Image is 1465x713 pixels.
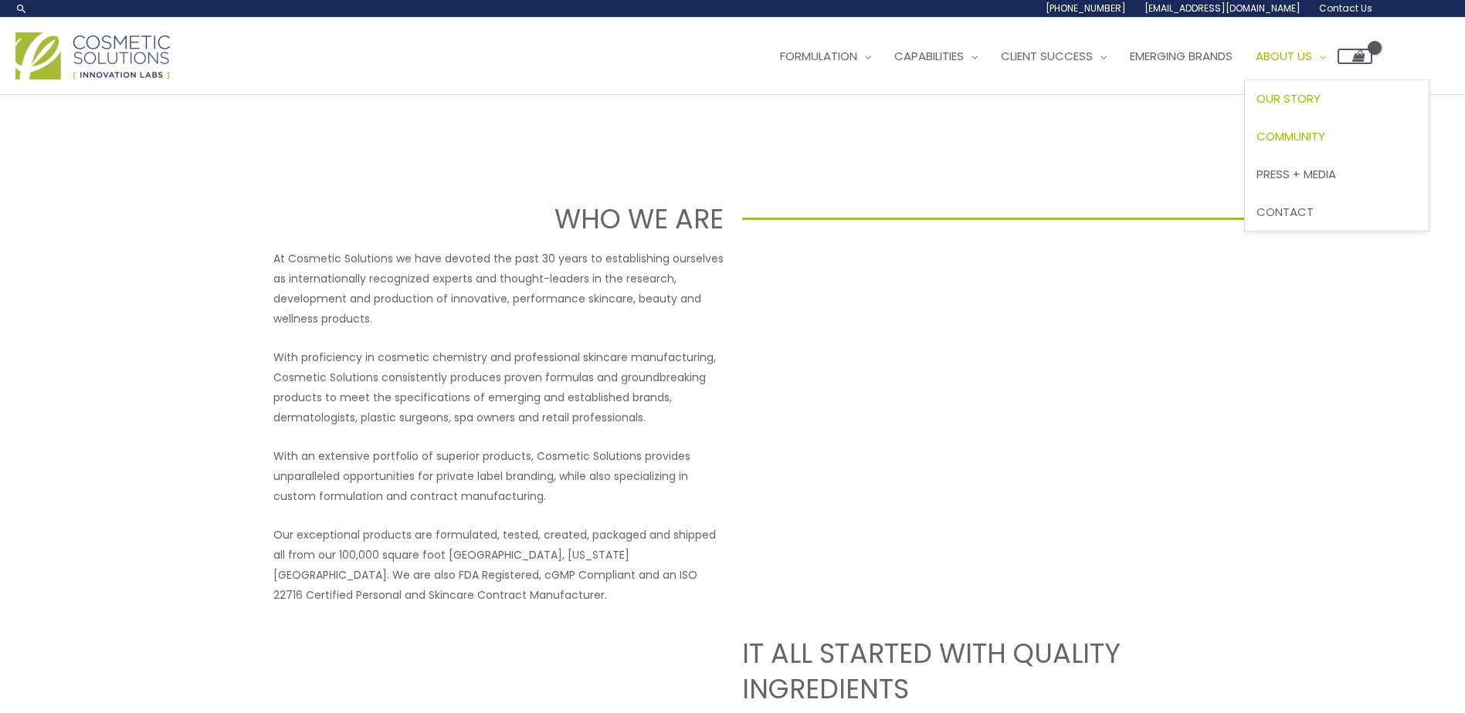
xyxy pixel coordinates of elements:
span: Press + Media [1256,166,1336,182]
span: Contact Us [1319,2,1372,15]
a: Formulation [768,33,883,79]
img: Cosmetic Solutions Logo [15,32,170,79]
p: Our exceptional products are formulated, tested, created, packaged and shipped all from our 100,0... [273,525,724,605]
a: Our Story [1245,80,1429,118]
span: [EMAIL_ADDRESS][DOMAIN_NAME] [1145,2,1301,15]
span: Capabilities [894,48,964,64]
span: Emerging Brands [1130,48,1233,64]
iframe: Get to know Cosmetic Solutions Private Label Skin Care [742,248,1192,502]
a: Client Success [989,33,1118,79]
span: Community [1256,128,1325,144]
a: Community [1245,118,1429,156]
span: Formulation [780,48,857,64]
a: Search icon link [15,2,28,15]
p: With an extensive portfolio of superior products, Cosmetic Solutions provides unparalleled opport... [273,446,724,506]
a: Emerging Brands [1118,33,1244,79]
a: View Shopping Cart, empty [1338,49,1372,64]
span: About Us [1256,48,1312,64]
h2: IT ALL STARTED WITH QUALITY INGREDIENTS [742,636,1192,706]
span: Contact [1256,204,1314,220]
a: Press + Media [1245,155,1429,193]
span: Client Success [1001,48,1093,64]
nav: Site Navigation [757,33,1372,79]
a: Contact [1245,193,1429,231]
span: Our Story [1256,90,1321,106]
a: Capabilities [883,33,989,79]
p: With proficiency in cosmetic chemistry and professional skincare manufacturing, Cosmetic Solution... [273,347,724,427]
p: At Cosmetic Solutions we have devoted the past 30 years to establishing ourselves as internationa... [273,248,724,329]
span: [PHONE_NUMBER] [1046,2,1126,15]
h1: WHO WE ARE [95,200,723,238]
a: About Us [1244,33,1338,79]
